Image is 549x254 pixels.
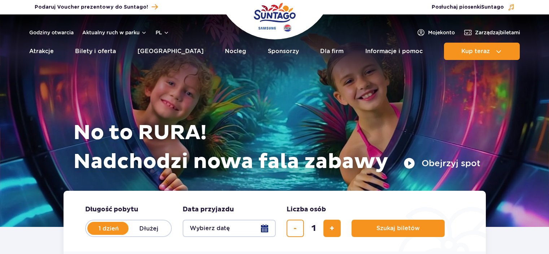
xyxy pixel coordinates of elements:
span: Długość pobytu [85,205,138,214]
form: Planowanie wizyty w Park of Poland [64,191,486,251]
h1: No to RURA! Nadchodzi nowa fala zabawy [73,119,480,176]
button: dodaj bilet [323,220,341,237]
span: Posłuchaj piosenki [432,4,504,11]
span: Liczba osób [287,205,326,214]
button: Wybierz datę [183,220,276,237]
button: Aktualny ruch w parku [82,30,147,35]
span: Moje konto [428,29,455,36]
span: Kup teraz [461,48,490,55]
button: usuń bilet [287,220,304,237]
a: Informacje i pomoc [365,43,423,60]
a: Sponsorzy [268,43,299,60]
label: Dłużej [128,221,170,236]
span: Zarządzaj biletami [475,29,520,36]
a: Mojekonto [417,28,455,37]
a: [GEOGRAPHIC_DATA] [138,43,204,60]
a: Zarządzajbiletami [463,28,520,37]
span: Podaruj Voucher prezentowy do Suntago! [35,4,148,11]
a: Nocleg [225,43,246,60]
button: Posłuchaj piosenkiSuntago [432,4,515,11]
span: Data przyjazdu [183,205,234,214]
a: Atrakcje [29,43,54,60]
button: pl [156,29,169,36]
a: Podaruj Voucher prezentowy do Suntago! [35,2,158,12]
input: liczba biletów [305,220,322,237]
a: Bilety i oferta [75,43,116,60]
a: Godziny otwarcia [29,29,74,36]
label: 1 dzień [88,221,129,236]
span: Szukaj biletów [376,225,420,232]
a: Dla firm [320,43,344,60]
button: Kup teraz [444,43,520,60]
span: Suntago [481,5,504,10]
button: Szukaj biletów [352,220,445,237]
button: Obejrzyj spot [404,158,480,169]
